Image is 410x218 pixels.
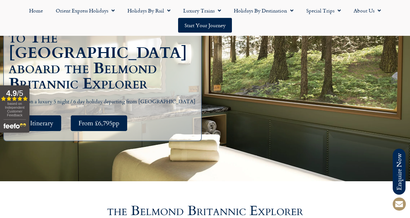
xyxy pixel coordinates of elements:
[71,115,127,131] a: From £6,795pp
[22,204,388,218] h2: the Belmond Britannic Explorer
[347,3,387,18] a: About Us
[121,3,177,18] a: Holidays by Rail
[49,3,121,18] a: Orient Express Holidays
[9,15,200,91] h1: [GEOGRAPHIC_DATA] to The [GEOGRAPHIC_DATA] aboard the Belmond Britannic Explorer
[300,3,347,18] a: Special Trips
[9,98,200,106] p: Embark on a luxury 5 night / 6 day holiday departing from [GEOGRAPHIC_DATA]
[177,3,227,18] a: Luxury Trains
[227,3,300,18] a: Holidays by Destination
[23,3,49,18] a: Home
[78,119,119,127] span: From £6,795pp
[12,115,61,131] a: See Itinerary
[3,3,407,33] nav: Menu
[20,119,53,127] span: See Itinerary
[178,18,232,33] a: Start your Journey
